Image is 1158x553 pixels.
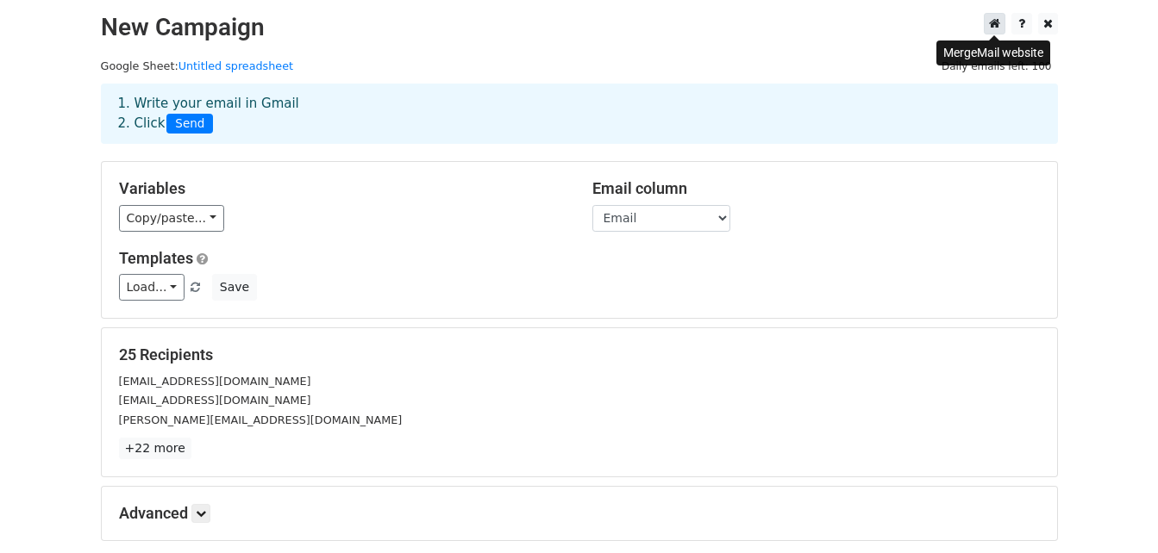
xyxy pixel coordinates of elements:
h2: New Campaign [101,13,1058,42]
a: Templates [119,249,193,267]
a: Load... [119,274,185,301]
small: [EMAIL_ADDRESS][DOMAIN_NAME] [119,394,311,407]
small: [EMAIL_ADDRESS][DOMAIN_NAME] [119,375,311,388]
a: Untitled spreadsheet [178,59,293,72]
iframe: Chat Widget [1072,470,1158,553]
a: Daily emails left: 100 [936,59,1058,72]
small: Google Sheet: [101,59,294,72]
div: 1. Write your email in Gmail 2. Click [105,94,1054,134]
small: [PERSON_NAME][EMAIL_ADDRESS][DOMAIN_NAME] [119,413,403,426]
h5: Advanced [119,504,1040,523]
button: Save [212,274,257,301]
h5: 25 Recipients [119,345,1040,364]
a: Copy/paste... [119,205,224,232]
a: +22 more [119,438,191,459]
div: MergeMail website [936,40,1050,65]
span: Daily emails left: 100 [936,57,1058,76]
h5: Variables [119,179,566,198]
span: Send [166,114,213,134]
h5: Email column [592,179,1040,198]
